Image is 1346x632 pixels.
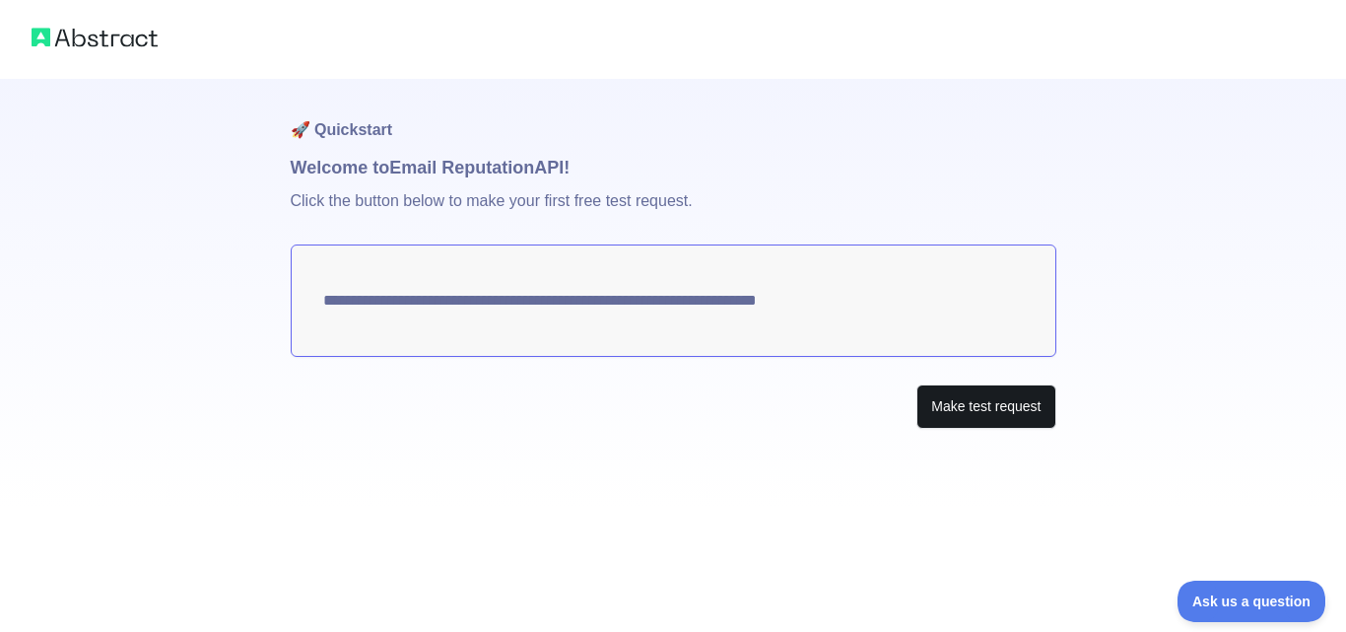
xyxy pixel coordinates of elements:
[1178,581,1326,622] iframe: Toggle Customer Support
[291,181,1056,245] p: Click the button below to make your first free test request.
[291,79,1056,154] h1: 🚀 Quickstart
[291,154,1056,181] h1: Welcome to Email Reputation API!
[32,24,158,51] img: Abstract logo
[916,385,1055,429] button: Make test request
